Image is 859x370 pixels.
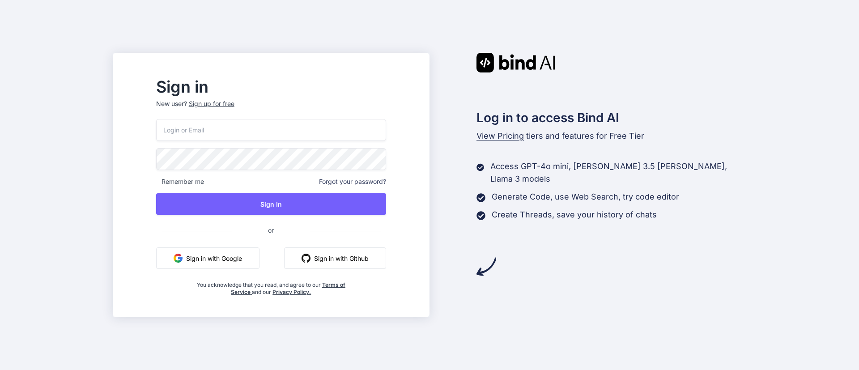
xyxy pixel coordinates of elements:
p: New user? [156,99,386,119]
div: Sign up for free [189,99,234,108]
h2: Log in to access Bind AI [476,108,747,127]
input: Login or Email [156,119,386,141]
button: Sign in with Github [284,247,386,269]
img: github [302,254,310,263]
img: Bind AI logo [476,53,555,72]
h2: Sign in [156,80,386,94]
span: or [232,219,310,241]
p: tiers and features for Free Tier [476,130,747,142]
span: View Pricing [476,131,524,140]
span: Remember me [156,177,204,186]
img: google [174,254,183,263]
span: Forgot your password? [319,177,386,186]
div: You acknowledge that you read, and agree to our and our [194,276,348,296]
img: arrow [476,257,496,276]
p: Access GPT-4o mini, [PERSON_NAME] 3.5 [PERSON_NAME], Llama 3 models [490,160,746,185]
button: Sign in with Google [156,247,259,269]
a: Privacy Policy. [272,289,311,295]
p: Create Threads, save your history of chats [492,208,657,221]
button: Sign In [156,193,386,215]
p: Generate Code, use Web Search, try code editor [492,191,679,203]
a: Terms of Service [231,281,345,295]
